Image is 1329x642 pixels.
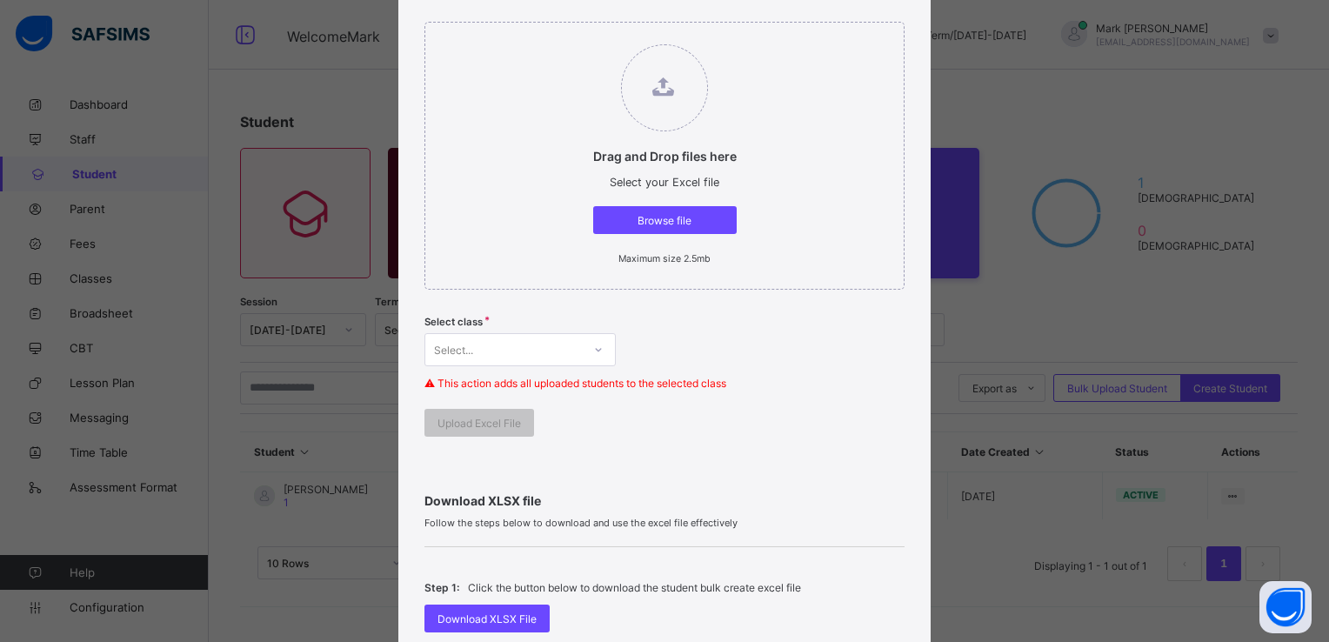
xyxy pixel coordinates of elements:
[593,149,737,164] p: Drag and Drop files here
[424,493,904,508] span: Download XLSX file
[618,253,711,264] small: Maximum size 2.5mb
[606,214,724,227] span: Browse file
[424,316,483,328] span: Select class
[437,612,537,625] span: Download XLSX File
[424,517,904,529] span: Follow the steps below to download and use the excel file effectively
[610,176,719,189] span: Select your Excel file
[424,377,904,390] p: ⚠ This action adds all uploaded students to the selected class
[1259,581,1312,633] button: Open asap
[437,417,521,430] span: Upload Excel File
[434,333,473,366] div: Select...
[424,581,459,594] span: Step 1:
[468,581,801,594] p: Click the button below to download the student bulk create excel file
